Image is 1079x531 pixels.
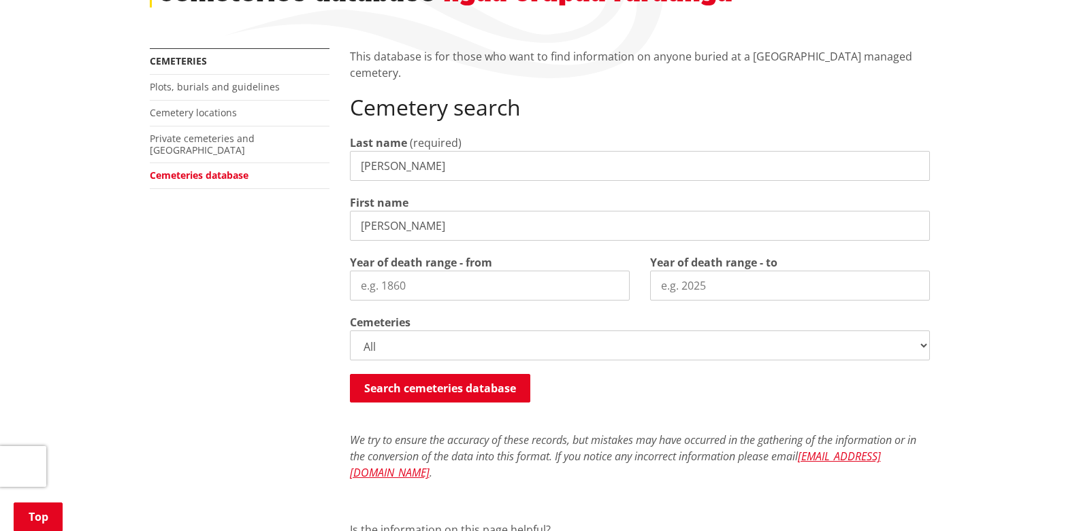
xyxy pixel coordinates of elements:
input: e.g. John [350,211,930,241]
h2: Cemetery search [350,95,930,120]
a: Cemetery locations [150,106,237,119]
em: We try to ensure the accuracy of these records, but mistakes may have occurred in the gathering o... [350,432,916,480]
label: First name [350,194,408,211]
label: Cemeteries [350,314,410,330]
label: Year of death range - to [650,254,777,271]
a: Plots, burials and guidelines [150,80,280,93]
a: Cemeteries database [150,169,248,182]
input: e.g. 2025 [650,271,930,301]
p: This database is for those who want to find information on anyone buried at a [GEOGRAPHIC_DATA] m... [350,48,930,81]
a: Cemeteries [150,54,207,67]
label: Last name [350,135,407,151]
input: e.g. Smith [350,151,930,181]
a: [EMAIL_ADDRESS][DOMAIN_NAME] [350,449,881,480]
iframe: Messenger Launcher [1016,474,1065,523]
input: e.g. 1860 [350,271,630,301]
span: (required) [410,135,462,150]
a: Top [14,502,63,531]
button: Search cemeteries database [350,374,530,402]
a: Private cemeteries and [GEOGRAPHIC_DATA] [150,132,255,156]
label: Year of death range - from [350,254,492,271]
